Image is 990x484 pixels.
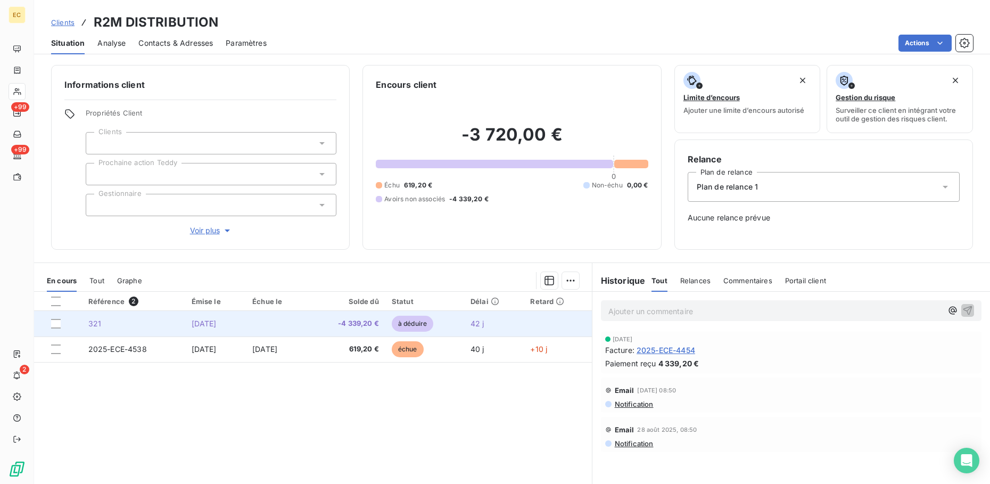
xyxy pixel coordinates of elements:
h2: -3 720,00 € [376,124,648,156]
span: +99 [11,102,29,112]
span: Tout [651,276,667,285]
span: Clients [51,18,75,27]
span: Aucune relance prévue [688,212,960,223]
span: à déduire [392,316,433,332]
span: Facture : [605,344,634,356]
div: Émise le [192,297,240,306]
span: Graphe [117,276,142,285]
span: Échu [384,181,400,190]
span: 28 août 2025, 08:50 [637,426,697,433]
input: Ajouter une valeur [95,169,103,179]
span: [DATE] [192,344,217,354]
span: +10 j [530,344,547,354]
h3: R2M DISTRIBUTION [94,13,218,32]
span: [DATE] [613,336,633,342]
span: 2 [129,297,138,306]
span: Commentaires [723,276,772,285]
h6: Informations client [64,78,336,91]
span: Contacts & Adresses [138,38,213,48]
span: Portail client [785,276,826,285]
span: Avoirs non associés [384,194,445,204]
span: Relances [680,276,711,285]
span: Gestion du risque [836,93,895,102]
span: Email [615,425,634,434]
h6: Encours client [376,78,436,91]
input: Ajouter une valeur [95,138,103,148]
div: Retard [530,297,585,306]
div: Open Intercom Messenger [954,448,979,473]
span: 2 [20,365,29,374]
span: Paramètres [226,38,267,48]
button: Gestion du risqueSurveiller ce client en intégrant votre outil de gestion des risques client. [827,65,973,133]
span: Limite d’encours [683,93,740,102]
span: +99 [11,145,29,154]
span: 321 [88,319,101,328]
div: Solde dû [314,297,379,306]
div: Échue le [252,297,301,306]
span: Analyse [97,38,126,48]
button: Actions [898,35,952,52]
span: Voir plus [190,225,233,236]
input: Ajouter une valeur [95,200,103,210]
div: Délai [471,297,518,306]
span: Propriétés Client [86,109,336,124]
span: 0,00 € [627,181,648,190]
span: Paiement reçu [605,358,656,369]
span: 619,20 € [404,181,432,190]
span: [DATE] [192,319,217,328]
span: échue [392,341,424,357]
span: Situation [51,38,85,48]
img: Logo LeanPay [9,461,26,478]
button: Limite d’encoursAjouter une limite d’encours autorisé [674,65,821,133]
span: Non-échu [592,181,623,190]
span: 4 339,20 € [658,358,699,369]
span: -4 339,20 € [449,194,489,204]
span: Plan de relance 1 [697,182,758,192]
h6: Historique [592,274,646,287]
span: -4 339,20 € [314,318,379,329]
span: Notification [614,400,654,408]
div: Statut [392,297,458,306]
span: 619,20 € [314,344,379,355]
div: Référence [88,297,179,306]
span: Email [615,386,634,395]
button: Voir plus [86,225,336,236]
span: 2025-ECE-4454 [637,344,695,356]
span: 0 [612,172,616,181]
div: EC [9,6,26,23]
a: Clients [51,17,75,28]
span: Surveiller ce client en intégrant votre outil de gestion des risques client. [836,106,964,123]
span: 2025-ECE-4538 [88,344,147,354]
h6: Relance [688,153,960,166]
span: En cours [47,276,77,285]
span: [DATE] 08:50 [637,387,676,393]
span: Ajouter une limite d’encours autorisé [683,106,804,114]
span: [DATE] [252,344,277,354]
span: Notification [614,439,654,448]
span: Tout [89,276,104,285]
span: 40 j [471,344,484,354]
span: 42 j [471,319,484,328]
